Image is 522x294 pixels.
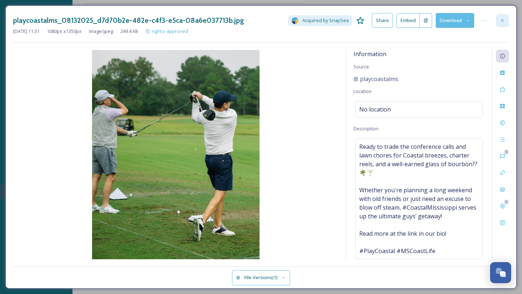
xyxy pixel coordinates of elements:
span: rights-approved [152,28,188,34]
span: Acquired by SnapSea [302,17,349,24]
span: No location [359,105,391,114]
div: 0 [504,150,509,155]
span: Description [353,125,378,132]
img: snapsea-logo.png [291,17,299,24]
h3: playcoastalms_08132025_d7d70b2e-482e-c4f3-e5ca-08a6e037713b.jpg [13,15,244,26]
div: 0 [504,199,509,205]
span: 249.4 kB [120,28,138,35]
span: Location [353,88,372,94]
span: Information [353,50,386,58]
button: Download [436,13,474,28]
span: Ready to trade the conference calls and lawn chores for Coastal breezes, charter reels, and a wel... [359,142,479,255]
span: Source [353,63,369,70]
button: File Versions(1) [232,270,290,285]
span: image/jpeg [89,28,113,35]
span: playcoastalms [360,75,398,83]
img: 114hl61g6QhGwVIhT_AU-JYcsMyZPON8o.jpg [13,50,339,259]
span: 1080 px x 1350 px [47,28,82,35]
button: Open Chat [490,262,511,283]
span: [DATE] 11:31 [13,28,40,35]
button: Embed [397,13,420,28]
button: Share [372,13,393,28]
a: playcoastalms [353,75,398,83]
